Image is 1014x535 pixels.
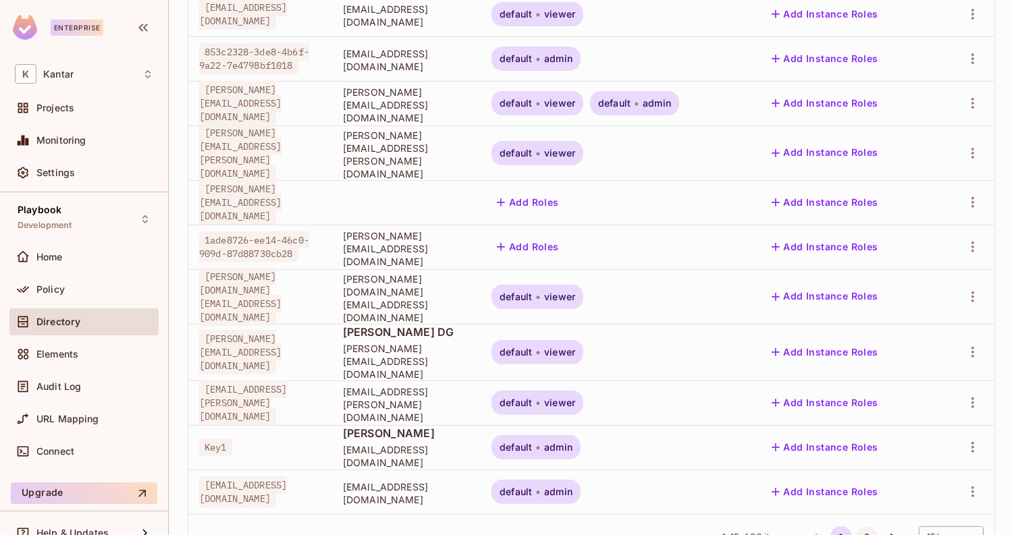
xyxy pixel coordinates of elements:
[544,98,575,109] span: viewer
[500,291,532,302] span: default
[766,286,884,308] button: Add Instance Roles
[36,381,81,392] span: Audit Log
[500,486,532,497] span: default
[766,192,884,213] button: Add Instance Roles
[199,180,282,225] span: [PERSON_NAME][EMAIL_ADDRESS][DOMAIN_NAME]
[36,446,74,457] span: Connect
[491,192,564,213] button: Add Roles
[544,9,575,20] span: viewer
[500,53,532,64] span: default
[199,268,282,326] span: [PERSON_NAME][DOMAIN_NAME][EMAIL_ADDRESS][DOMAIN_NAME]
[343,426,470,441] span: [PERSON_NAME]
[199,330,282,374] span: [PERSON_NAME][EMAIL_ADDRESS][DOMAIN_NAME]
[36,252,63,262] span: Home
[18,220,72,231] span: Development
[544,486,572,497] span: admin
[343,385,470,424] span: [EMAIL_ADDRESS][PERSON_NAME][DOMAIN_NAME]
[766,236,884,258] button: Add Instance Roles
[500,9,532,20] span: default
[766,392,884,414] button: Add Instance Roles
[36,103,74,113] span: Projects
[18,204,61,215] span: Playbook
[544,53,572,64] span: admin
[766,142,884,164] button: Add Instance Roles
[36,167,75,178] span: Settings
[36,316,80,327] span: Directory
[199,124,282,182] span: [PERSON_NAME][EMAIL_ADDRESS][PERSON_NAME][DOMAIN_NAME]
[51,20,103,36] div: Enterprise
[36,135,86,146] span: Monitoring
[491,236,564,258] button: Add Roles
[500,397,532,408] span: default
[500,347,532,358] span: default
[766,481,884,503] button: Add Instance Roles
[598,98,631,109] span: default
[544,291,575,302] span: viewer
[343,443,470,469] span: [EMAIL_ADDRESS][DOMAIN_NAME]
[15,64,36,84] span: K
[36,414,99,424] span: URL Mapping
[343,229,470,268] span: [PERSON_NAME][EMAIL_ADDRESS][DOMAIN_NAME]
[199,476,287,507] span: [EMAIL_ADDRESS][DOMAIN_NAME]
[544,148,575,159] span: viewer
[500,148,532,159] span: default
[500,442,532,453] span: default
[11,482,157,504] button: Upgrade
[766,3,884,25] button: Add Instance Roles
[199,231,309,262] span: 1ade8726-ee14-46c0-909d-87d88730cb28
[766,92,884,114] button: Add Instance Roles
[544,347,575,358] span: viewer
[36,349,78,360] span: Elements
[343,325,470,339] span: [PERSON_NAME] DG
[343,273,470,324] span: [PERSON_NAME][DOMAIN_NAME][EMAIL_ADDRESS][DOMAIN_NAME]
[13,15,37,40] img: SReyMgAAAABJRU5ErkJggg==
[643,98,671,109] span: admin
[500,98,532,109] span: default
[766,437,884,458] button: Add Instance Roles
[343,342,470,381] span: [PERSON_NAME][EMAIL_ADDRESS][DOMAIN_NAME]
[43,69,74,80] span: Workspace: Kantar
[343,47,470,73] span: [EMAIL_ADDRESS][DOMAIN_NAME]
[199,381,287,425] span: [EMAIL_ADDRESS][PERSON_NAME][DOMAIN_NAME]
[343,3,470,28] span: [EMAIL_ADDRESS][DOMAIN_NAME]
[36,284,65,295] span: Policy
[544,442,572,453] span: admin
[199,81,282,125] span: [PERSON_NAME][EMAIL_ADDRESS][DOMAIN_NAME]
[766,341,884,363] button: Add Instance Roles
[766,48,884,69] button: Add Instance Roles
[199,43,309,74] span: 853c2328-3de8-4b6f-9a22-7e4798bf1018
[343,480,470,506] span: [EMAIL_ADDRESS][DOMAIN_NAME]
[199,439,232,456] span: Key1
[343,129,470,180] span: [PERSON_NAME][EMAIL_ADDRESS][PERSON_NAME][DOMAIN_NAME]
[544,397,575,408] span: viewer
[343,86,470,124] span: [PERSON_NAME][EMAIL_ADDRESS][DOMAIN_NAME]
